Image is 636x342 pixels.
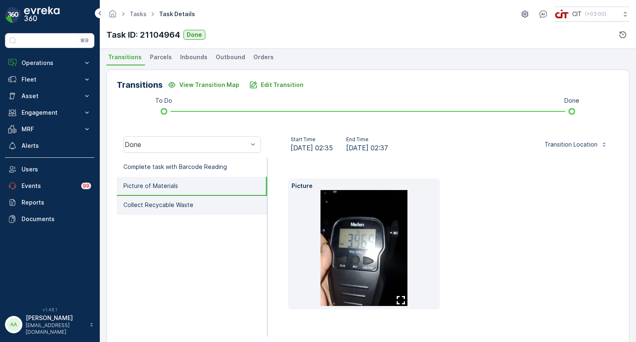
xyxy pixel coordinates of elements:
[540,138,612,151] button: Transition Location
[5,314,94,335] button: AA[PERSON_NAME][EMAIL_ADDRESS][DOMAIN_NAME]
[555,10,569,19] img: cit-logo_pOk6rL0.png
[125,141,248,148] div: Done
[22,182,76,190] p: Events
[123,163,227,171] p: Complete task with Barcode Reading
[108,53,142,61] span: Transitions
[585,11,606,17] p: ( +03:00 )
[5,71,94,88] button: Fleet
[22,142,91,150] p: Alerts
[5,307,94,312] span: v 1.48.1
[5,121,94,137] button: MRF
[261,81,304,89] p: Edit Transition
[5,137,94,154] a: Alerts
[346,143,388,153] span: [DATE] 02:37
[22,75,78,84] p: Fleet
[24,7,60,23] img: logo_dark-DEwI_e13.png
[157,10,197,18] span: Task Details
[108,12,117,19] a: Homepage
[22,59,78,67] p: Operations
[163,78,244,92] button: View Transition Map
[130,10,147,17] a: Tasks
[346,136,388,143] p: End Time
[117,79,163,91] p: Transitions
[5,88,94,104] button: Asset
[22,108,78,117] p: Engagement
[123,201,193,209] p: Collect Recycable Waste
[150,53,172,61] span: Parcels
[572,10,582,18] p: CIT
[155,96,172,105] p: To Do
[22,92,78,100] p: Asset
[216,53,245,61] span: Outbound
[183,30,205,40] button: Done
[22,198,91,207] p: Reports
[22,125,78,133] p: MRF
[179,81,239,89] p: View Transition Map
[555,7,629,22] button: CIT(+03:00)
[7,318,20,331] div: AA
[244,78,308,92] button: Edit Transition
[5,211,94,227] a: Documents
[291,143,333,153] span: [DATE] 02:35
[253,53,274,61] span: Orders
[22,165,91,173] p: Users
[5,55,94,71] button: Operations
[564,96,579,105] p: Done
[291,136,333,143] p: Start Time
[26,322,85,335] p: [EMAIL_ADDRESS][DOMAIN_NAME]
[26,314,85,322] p: [PERSON_NAME]
[82,182,90,190] p: 99
[22,215,91,223] p: Documents
[106,29,180,41] p: Task ID: 21104964
[5,7,22,23] img: logo
[5,161,94,178] a: Users
[320,190,407,306] img: 0de0eaac4a5f44938911993e836fb9bd.jpg
[291,182,437,190] p: Picture
[5,178,94,194] a: Events99
[80,37,89,44] p: ⌘B
[180,53,207,61] span: Inbounds
[544,140,597,149] p: Transition Location
[5,194,94,211] a: Reports
[123,182,178,190] p: Picture of Materials
[5,104,94,121] button: Engagement
[187,31,202,39] p: Done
